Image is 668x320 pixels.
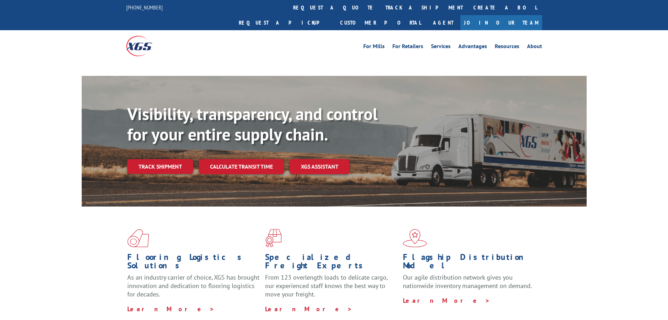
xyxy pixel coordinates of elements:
[403,296,490,305] a: Learn More >
[290,159,350,174] a: XGS ASSISTANT
[431,44,451,51] a: Services
[495,44,519,51] a: Resources
[126,4,163,11] a: [PHONE_NUMBER]
[199,159,284,174] a: Calculate transit time
[426,15,460,30] a: Agent
[458,44,487,51] a: Advantages
[403,253,535,273] h1: Flagship Distribution Model
[363,44,385,51] a: For Mills
[234,15,335,30] a: Request a pickup
[335,15,426,30] a: Customer Portal
[127,253,260,273] h1: Flooring Logistics Solutions
[127,273,259,298] span: As an industry carrier of choice, XGS has brought innovation and dedication to flooring logistics...
[265,229,282,247] img: xgs-icon-focused-on-flooring-red
[527,44,542,51] a: About
[127,159,193,174] a: Track shipment
[265,273,398,305] p: From 123 overlength loads to delicate cargo, our experienced staff knows the best way to move you...
[265,305,352,313] a: Learn More >
[127,229,149,247] img: xgs-icon-total-supply-chain-intelligence-red
[127,305,215,313] a: Learn More >
[403,229,427,247] img: xgs-icon-flagship-distribution-model-red
[265,253,398,273] h1: Specialized Freight Experts
[392,44,423,51] a: For Retailers
[460,15,542,30] a: Join Our Team
[403,273,532,290] span: Our agile distribution network gives you nationwide inventory management on demand.
[127,103,378,145] b: Visibility, transparency, and control for your entire supply chain.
